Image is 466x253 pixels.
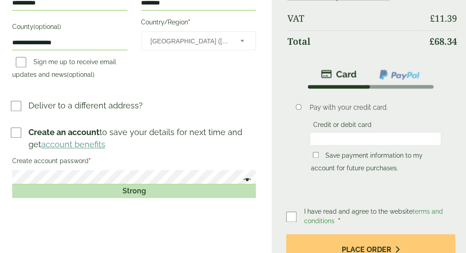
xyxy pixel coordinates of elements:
span: (optional) [33,23,61,30]
span: I have read and agree to the website [304,208,442,225]
p: to save your details for next time and get [28,126,257,150]
p: Deliver to a different address? [28,99,143,112]
abbr: required [89,157,91,164]
abbr: required [338,217,340,225]
a: terms and conditions [304,208,442,225]
a: account benefits [41,140,105,149]
iframe: Secure card payment input frame [312,135,438,143]
strong: Create an account [28,127,99,137]
label: Sign me up to receive email updates and news [12,58,116,81]
span: £ [429,12,434,24]
label: Save payment information to my account for future purchases. [311,152,423,174]
img: ppcp-gateway.png [378,69,420,80]
label: Country/Region [141,16,256,31]
label: County [12,20,127,36]
bdi: 68.34 [429,35,457,47]
span: United Kingdom (UK) [151,32,229,51]
span: (optional) [67,71,94,78]
span: £ [429,35,434,47]
div: Strong [12,184,256,198]
input: Sign me up to receive email updates and news(optional) [16,57,26,67]
abbr: required [188,19,190,26]
th: VAT [287,8,423,29]
img: stripe.png [321,69,357,80]
p: Pay with your credit card. [310,103,441,112]
label: Create account password [12,155,256,170]
label: Credit or debit card [310,121,375,131]
bdi: 11.39 [429,12,457,24]
th: Total [287,30,423,52]
span: Country/Region [141,31,256,50]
